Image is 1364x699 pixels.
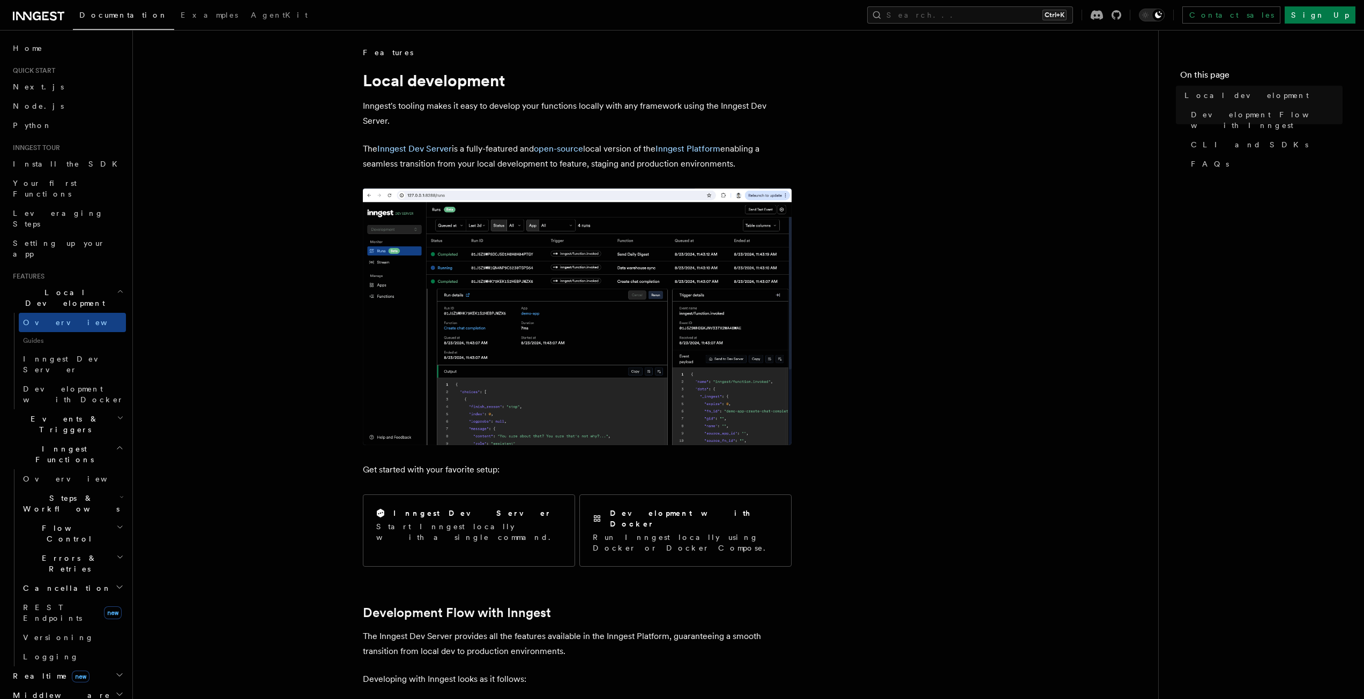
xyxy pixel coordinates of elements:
[1180,69,1343,86] h4: On this page
[393,508,551,518] h2: Inngest Dev Server
[1187,154,1343,174] a: FAQs
[534,144,583,154] a: open-source
[19,583,111,593] span: Cancellation
[19,548,126,578] button: Errors & Retries
[19,349,126,379] a: Inngest Dev Server
[9,154,126,174] a: Install the SDK
[9,666,126,686] button: Realtimenew
[9,444,116,465] span: Inngest Functions
[23,385,124,404] span: Development with Docker
[19,553,116,574] span: Errors & Retries
[104,606,122,619] span: new
[19,469,126,488] a: Overview
[1042,10,1067,20] kbd: Ctrl+K
[23,475,133,483] span: Overview
[1139,9,1165,21] button: Toggle dark mode
[579,494,792,567] a: Development with DockerRun Inngest locally using Docker or Docker Compose.
[9,116,126,135] a: Python
[9,272,44,281] span: Features
[363,462,792,477] p: Get started with your favorite setup:
[19,598,126,628] a: REST Endpointsnew
[19,518,126,548] button: Flow Control
[363,605,551,620] a: Development Flow with Inngest
[19,313,126,332] a: Overview
[23,355,115,374] span: Inngest Dev Server
[9,96,126,116] a: Node.js
[23,633,94,642] span: Versioning
[1180,86,1343,105] a: Local development
[13,239,105,258] span: Setting up your app
[13,121,52,130] span: Python
[1285,6,1355,24] a: Sign Up
[9,287,117,309] span: Local Development
[13,43,43,54] span: Home
[23,603,82,622] span: REST Endpoints
[1182,6,1280,24] a: Contact sales
[19,628,126,647] a: Versioning
[73,3,174,30] a: Documentation
[867,6,1073,24] button: Search...Ctrl+K
[19,523,116,544] span: Flow Control
[251,11,308,19] span: AgentKit
[244,3,314,29] a: AgentKit
[363,629,792,659] p: The Inngest Dev Server provides all the features available in the Inngest Platform, guaranteeing ...
[19,379,126,409] a: Development with Docker
[19,332,126,349] span: Guides
[9,77,126,96] a: Next.js
[19,488,126,518] button: Steps & Workflows
[13,160,124,168] span: Install the SDK
[23,652,79,661] span: Logging
[9,66,55,75] span: Quick start
[9,144,60,152] span: Inngest tour
[1191,109,1343,131] span: Development Flow with Inngest
[9,204,126,234] a: Leveraging Steps
[9,469,126,666] div: Inngest Functions
[9,39,126,58] a: Home
[23,318,133,327] span: Overview
[363,71,792,90] h1: Local development
[19,578,126,598] button: Cancellation
[376,521,562,543] p: Start Inngest locally with a single command.
[610,508,778,529] h2: Development with Docker
[9,671,90,681] span: Realtime
[363,494,575,567] a: Inngest Dev ServerStart Inngest locally with a single command.
[363,672,792,687] p: Developing with Inngest looks as it follows:
[377,144,452,154] a: Inngest Dev Server
[593,532,778,553] p: Run Inngest locally using Docker or Docker Compose.
[1187,105,1343,135] a: Development Flow with Inngest
[1191,139,1308,150] span: CLI and SDKs
[9,439,126,469] button: Inngest Functions
[19,493,120,514] span: Steps & Workflows
[1184,90,1309,101] span: Local development
[655,144,720,154] a: Inngest Platform
[363,47,413,58] span: Features
[13,82,64,91] span: Next.js
[13,102,64,110] span: Node.js
[9,234,126,264] a: Setting up your app
[72,671,90,682] span: new
[363,141,792,171] p: The is a fully-featured and local version of the enabling a seamless transition from your local d...
[9,409,126,439] button: Events & Triggers
[181,11,238,19] span: Examples
[9,313,126,409] div: Local Development
[13,179,77,198] span: Your first Functions
[363,189,792,445] img: The Inngest Dev Server on the Functions page
[79,11,168,19] span: Documentation
[9,283,126,313] button: Local Development
[9,414,117,435] span: Events & Triggers
[13,209,103,228] span: Leveraging Steps
[1187,135,1343,154] a: CLI and SDKs
[174,3,244,29] a: Examples
[1191,159,1229,169] span: FAQs
[19,647,126,666] a: Logging
[9,174,126,204] a: Your first Functions
[363,99,792,129] p: Inngest's tooling makes it easy to develop your functions locally with any framework using the In...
